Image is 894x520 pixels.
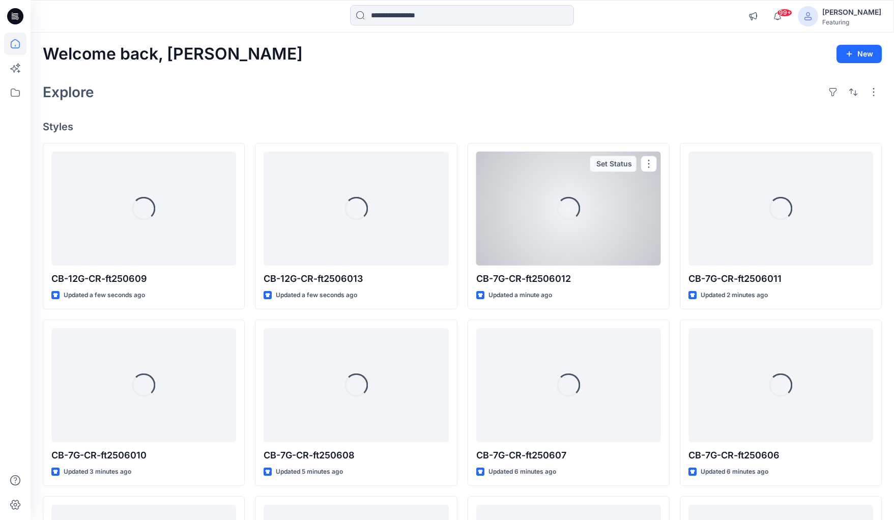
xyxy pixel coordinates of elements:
p: Updated 3 minutes ago [64,467,131,477]
p: CB-7G-CR-ft250606 [688,448,873,463]
p: Updated 6 minutes ago [701,467,768,477]
h2: Explore [43,84,94,100]
p: CB-7G-CR-ft2506012 [476,272,661,286]
p: CB-7G-CR-ft250608 [264,448,448,463]
h4: Styles [43,121,882,133]
p: CB-7G-CR-ft2506010 [51,448,236,463]
svg: avatar [804,12,812,20]
div: [PERSON_NAME] [822,6,881,18]
p: CB-7G-CR-ft2506011 [688,272,873,286]
p: Updated a few seconds ago [64,290,145,301]
p: Updated a minute ago [488,290,552,301]
div: Featuring [822,18,881,26]
p: CB-12G-CR-ft2506013 [264,272,448,286]
p: Updated 6 minutes ago [488,467,556,477]
span: 99+ [777,9,792,17]
p: CB-7G-CR-ft250607 [476,448,661,463]
h2: Welcome back, [PERSON_NAME] [43,45,303,64]
p: Updated a few seconds ago [276,290,357,301]
p: Updated 5 minutes ago [276,467,343,477]
p: CB-12G-CR-ft250609 [51,272,236,286]
button: New [837,45,882,63]
p: Updated 2 minutes ago [701,290,768,301]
